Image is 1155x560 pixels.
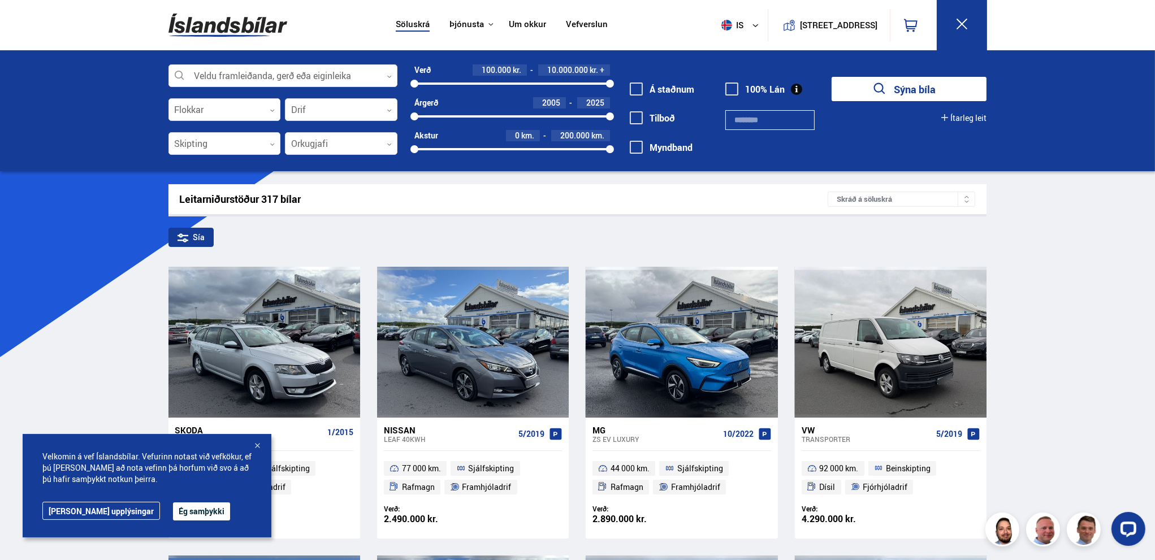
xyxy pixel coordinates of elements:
[723,429,754,439] span: 10/2022
[542,97,560,108] span: 2005
[832,77,987,101] button: Sýna bíla
[717,20,745,31] span: is
[804,20,873,30] button: [STREET_ADDRESS]
[518,429,544,439] span: 5/2019
[173,502,230,520] button: Ég samþykki
[630,142,693,153] label: Myndband
[42,451,252,485] span: Velkomin á vef Íslandsbílar. Vefurinn notast við vefkökur, ef þú [PERSON_NAME] að nota vefinn þá ...
[168,7,287,44] img: G0Ugv5HjCgRt.svg
[513,66,521,75] span: kr.
[521,131,534,140] span: km.
[264,462,310,475] span: Sjálfskipting
[802,435,932,443] div: Transporter
[802,505,891,513] div: Verð:
[863,480,907,494] span: Fjórhjóladrif
[987,514,1021,548] img: nhp88E3Fdnt1Opn2.png
[820,480,836,494] span: Dísil
[721,20,732,31] img: svg+xml;base64,PHN2ZyB4bWxucz0iaHR0cDovL3d3dy53My5vcmcvMjAwMC9zdmciIHdpZHRoPSI1MTIiIGhlaWdodD0iNT...
[566,19,608,31] a: Vefverslun
[820,462,859,475] span: 92 000 km.
[611,480,643,494] span: Rafmagn
[396,19,430,31] a: Söluskrá
[802,425,932,435] div: VW
[941,114,987,123] button: Ítarleg leit
[592,425,718,435] div: MG
[592,435,718,443] div: ZS EV LUXURY
[936,429,962,439] span: 5/2019
[462,480,512,494] span: Framhjóladrif
[414,66,431,75] div: Verð
[630,84,694,94] label: Á staðnum
[175,425,323,435] div: Skoda
[377,418,569,539] a: Nissan Leaf 40KWH 5/2019 77 000 km. Sjálfskipting Rafmagn Framhjóladrif Verð: 2.490.000 kr.
[402,462,441,475] span: 77 000 km.
[384,505,473,513] div: Verð:
[795,418,987,539] a: VW Transporter 5/2019 92 000 km. Beinskipting Dísil Fjórhjóladrif Verð: 4.290.000 kr.
[717,8,768,42] button: is
[1069,514,1102,548] img: FbJEzSuNWCJXmdc-.webp
[886,462,931,475] span: Beinskipting
[802,514,891,524] div: 4.290.000 kr.
[402,480,435,494] span: Rafmagn
[384,425,514,435] div: Nissan
[384,435,514,443] div: Leaf 40KWH
[828,192,975,207] div: Skráð á söluskrá
[515,130,520,141] span: 0
[1102,507,1150,555] iframe: LiveChat chat widget
[509,19,546,31] a: Um okkur
[671,480,720,494] span: Framhjóladrif
[482,64,511,75] span: 100.000
[592,505,682,513] div: Verð:
[327,428,353,437] span: 1/2015
[586,97,604,108] span: 2025
[611,462,650,475] span: 44 000 km.
[560,130,590,141] span: 200.000
[591,131,604,140] span: km.
[168,418,360,539] a: Skoda Octavia 1/2015 177 000 km. Sjálfskipting Dísil Framhjóladrif Verð: 1.590.000 kr.
[449,19,484,30] button: Þjónusta
[180,193,828,205] div: Leitarniðurstöður 317 bílar
[1028,514,1062,548] img: siFngHWaQ9KaOqBr.png
[414,131,438,140] div: Akstur
[469,462,514,475] span: Sjálfskipting
[630,113,675,123] label: Tilboð
[677,462,723,475] span: Sjálfskipting
[384,514,473,524] div: 2.490.000 kr.
[414,98,438,107] div: Árgerð
[725,84,785,94] label: 100% Lán
[586,418,777,539] a: MG ZS EV LUXURY 10/2022 44 000 km. Sjálfskipting Rafmagn Framhjóladrif Verð: 2.890.000 kr.
[600,66,604,75] span: +
[42,502,160,520] a: [PERSON_NAME] upplýsingar
[547,64,588,75] span: 10.000.000
[168,228,214,247] div: Sía
[774,9,884,41] a: [STREET_ADDRESS]
[592,514,682,524] div: 2.890.000 kr.
[590,66,598,75] span: kr.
